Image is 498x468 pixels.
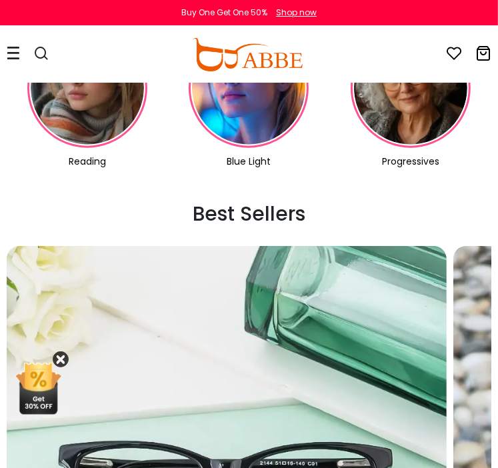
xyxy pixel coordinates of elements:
[7,202,491,226] h2: Best Sellers
[333,155,489,169] div: Progressives
[269,7,317,18] a: Shop now
[171,28,327,169] a: Blue Light
[193,38,302,71] img: abbeglasses.com
[171,155,327,169] div: Blue Light
[351,28,471,148] img: Progressives
[276,7,317,19] div: Shop now
[27,28,147,148] img: Reading
[181,7,267,19] div: Buy One Get One 50%
[9,155,165,169] div: Reading
[13,361,63,415] img: mini welcome offer
[9,28,165,169] a: Reading
[333,28,489,169] a: Progressives
[189,28,309,148] img: Blue Light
